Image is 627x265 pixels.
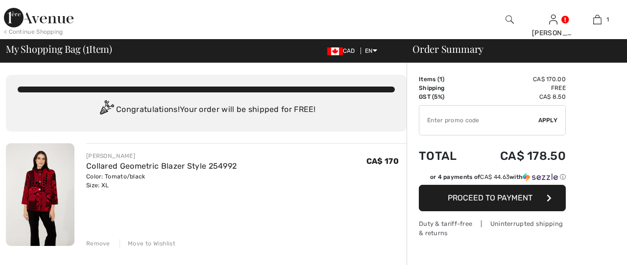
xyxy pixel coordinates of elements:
[448,193,532,202] span: Proceed to Payment
[86,152,237,160] div: [PERSON_NAME]
[576,14,619,25] a: 1
[4,27,63,36] div: < Continue Shopping
[473,139,566,173] td: CA$ 178.50
[419,173,566,185] div: or 4 payments ofCA$ 44.63withSezzle Click to learn more about Sezzle
[401,44,621,54] div: Order Summary
[473,84,566,92] td: Free
[419,92,473,101] td: GST (5%)
[549,15,557,24] a: Sign In
[532,28,575,38] div: [PERSON_NAME]
[327,47,343,55] img: Canadian Dollar
[6,143,74,246] img: Collared Geometric Blazer Style 254992
[523,173,558,181] img: Sezzle
[473,92,566,101] td: CA$ 8.50
[366,156,399,166] span: CA$ 170
[473,75,566,84] td: CA$ 170.00
[538,116,558,125] span: Apply
[86,42,89,54] span: 1
[86,239,110,248] div: Remove
[86,172,237,190] div: Color: Tomato/black Size: XL
[430,173,566,181] div: or 4 payments of with
[593,14,602,25] img: My Bag
[96,100,116,120] img: Congratulation2.svg
[606,15,609,24] span: 1
[439,76,442,83] span: 1
[419,106,538,135] input: Promo code
[549,14,557,25] img: My Info
[6,44,112,54] span: My Shopping Bag ( Item)
[419,75,473,84] td: Items ( )
[419,219,566,238] div: Duty & tariff-free | Uninterrupted shipping & returns
[4,8,73,27] img: 1ère Avenue
[86,161,237,171] a: Collared Geometric Blazer Style 254992
[419,185,566,211] button: Proceed to Payment
[419,139,473,173] td: Total
[365,47,377,54] span: EN
[419,84,473,92] td: Shipping
[120,239,175,248] div: Move to Wishlist
[18,100,395,120] div: Congratulations! Your order will be shipped for FREE!
[327,47,359,54] span: CAD
[506,14,514,25] img: search the website
[480,174,509,180] span: CA$ 44.63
